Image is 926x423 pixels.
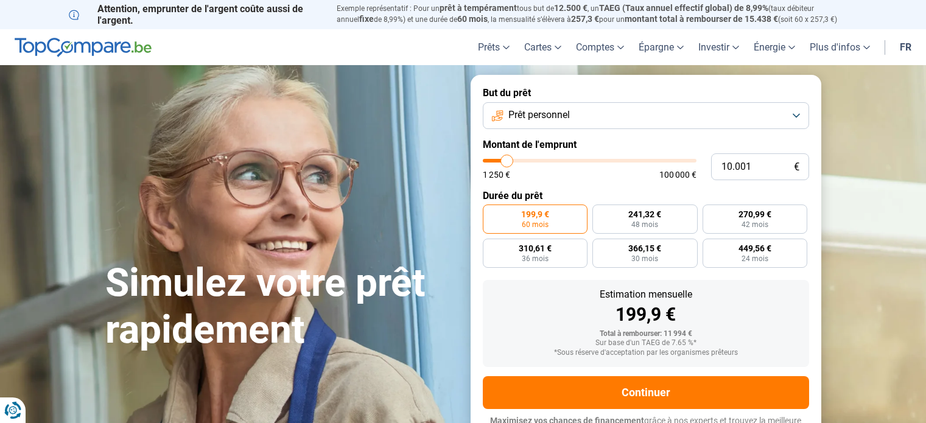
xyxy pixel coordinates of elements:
[483,190,809,201] label: Durée du prêt
[483,87,809,99] label: But du prêt
[742,221,768,228] span: 42 mois
[493,306,799,324] div: 199,9 €
[508,108,570,122] span: Prêt personnel
[746,29,802,65] a: Énergie
[569,29,631,65] a: Comptes
[521,210,549,218] span: 199,9 €
[659,170,696,179] span: 100 000 €
[628,210,661,218] span: 241,32 €
[631,221,658,228] span: 48 mois
[359,14,374,24] span: fixe
[517,29,569,65] a: Cartes
[631,255,658,262] span: 30 mois
[631,29,691,65] a: Épargne
[493,339,799,348] div: Sur base d'un TAEG de 7.65 %*
[105,260,456,354] h1: Simulez votre prêt rapidement
[483,170,510,179] span: 1 250 €
[691,29,746,65] a: Investir
[69,3,322,26] p: Attention, emprunter de l'argent coûte aussi de l'argent.
[599,3,768,13] span: TAEG (Taux annuel effectif global) de 8,99%
[554,3,588,13] span: 12.500 €
[522,255,549,262] span: 36 mois
[742,255,768,262] span: 24 mois
[457,14,488,24] span: 60 mois
[893,29,919,65] a: fr
[738,244,771,253] span: 449,56 €
[493,330,799,338] div: Total à rembourser: 11 994 €
[794,162,799,172] span: €
[628,244,661,253] span: 366,15 €
[483,102,809,129] button: Prêt personnel
[519,244,552,253] span: 310,61 €
[738,210,771,218] span: 270,99 €
[493,349,799,357] div: *Sous réserve d'acceptation par les organismes prêteurs
[471,29,517,65] a: Prêts
[522,221,549,228] span: 60 mois
[571,14,599,24] span: 257,3 €
[483,139,809,150] label: Montant de l'emprunt
[625,14,778,24] span: montant total à rembourser de 15.438 €
[802,29,877,65] a: Plus d'infos
[337,3,858,25] p: Exemple représentatif : Pour un tous but de , un (taux débiteur annuel de 8,99%) et une durée de ...
[483,376,809,409] button: Continuer
[493,290,799,299] div: Estimation mensuelle
[15,38,152,57] img: TopCompare
[440,3,517,13] span: prêt à tempérament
